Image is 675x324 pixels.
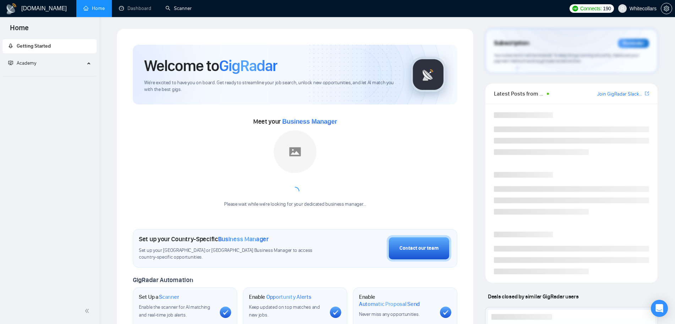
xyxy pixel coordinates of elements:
[618,39,649,48] div: Reminder
[661,6,672,11] a: setting
[282,118,337,125] span: Business Manager
[266,293,311,301] span: Opportunity Alerts
[580,5,601,12] span: Connects:
[85,307,92,314] span: double-left
[274,130,316,173] img: placeholder.png
[83,5,105,11] a: homeHome
[289,186,301,197] span: loading
[159,293,179,301] span: Scanner
[620,6,625,11] span: user
[572,6,578,11] img: upwork-logo.png
[8,43,13,48] span: rocket
[4,23,34,38] span: Home
[139,247,326,261] span: Set up your [GEOGRAPHIC_DATA] or [GEOGRAPHIC_DATA] Business Manager to access country-specific op...
[165,5,192,11] a: searchScanner
[218,235,269,243] span: Business Manager
[410,57,446,92] img: gigradar-logo.png
[651,300,668,317] div: Open Intercom Messenger
[494,53,639,64] span: Your subscription will be renewed. To keep things running smoothly, make sure your payment method...
[359,301,420,308] span: Automatic Proposal Send
[249,293,311,301] h1: Enable
[144,56,277,75] h1: Welcome to
[249,304,320,318] span: Keep updated on top matches and new jobs.
[399,244,439,252] div: Contact our team
[8,60,36,66] span: Academy
[645,90,649,97] a: export
[2,39,97,53] li: Getting Started
[485,290,581,303] span: Deals closed by similar GigRadar users
[597,90,643,98] a: Join GigRadar Slack Community
[119,5,151,11] a: dashboardDashboard
[645,91,649,96] span: export
[494,37,529,49] span: Subscription
[661,6,672,11] span: setting
[253,118,337,125] span: Meet your
[494,89,545,98] span: Latest Posts from the GigRadar Community
[17,43,51,49] span: Getting Started
[6,3,17,15] img: logo
[387,235,451,261] button: Contact our team
[603,5,611,12] span: 190
[2,73,97,78] li: Academy Homepage
[8,60,13,65] span: fund-projection-screen
[133,276,193,284] span: GigRadar Automation
[359,293,434,307] h1: Enable
[17,60,36,66] span: Academy
[219,56,277,75] span: GigRadar
[139,293,179,301] h1: Set Up a
[661,3,672,14] button: setting
[220,201,370,208] div: Please wait while we're looking for your dedicated business manager...
[139,235,269,243] h1: Set up your Country-Specific
[359,311,419,317] span: Never miss any opportunities.
[144,80,399,93] span: We're excited to have you on board. Get ready to streamline your job search, unlock new opportuni...
[139,304,210,318] span: Enable the scanner for AI matching and real-time job alerts.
